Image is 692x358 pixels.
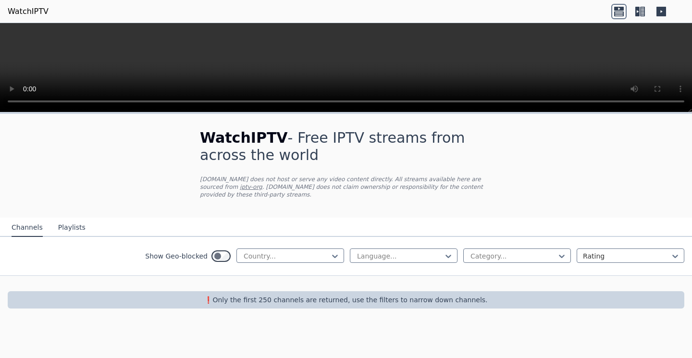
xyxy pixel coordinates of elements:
[12,219,43,237] button: Channels
[240,184,262,190] a: iptv-org
[12,295,680,305] p: ❗️Only the first 250 channels are returned, use the filters to narrow down channels.
[8,6,49,17] a: WatchIPTV
[145,251,208,261] label: Show Geo-blocked
[200,175,492,198] p: [DOMAIN_NAME] does not host or serve any video content directly. All streams available here are s...
[200,129,492,164] h1: - Free IPTV streams from across the world
[58,219,86,237] button: Playlists
[200,129,288,146] span: WatchIPTV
